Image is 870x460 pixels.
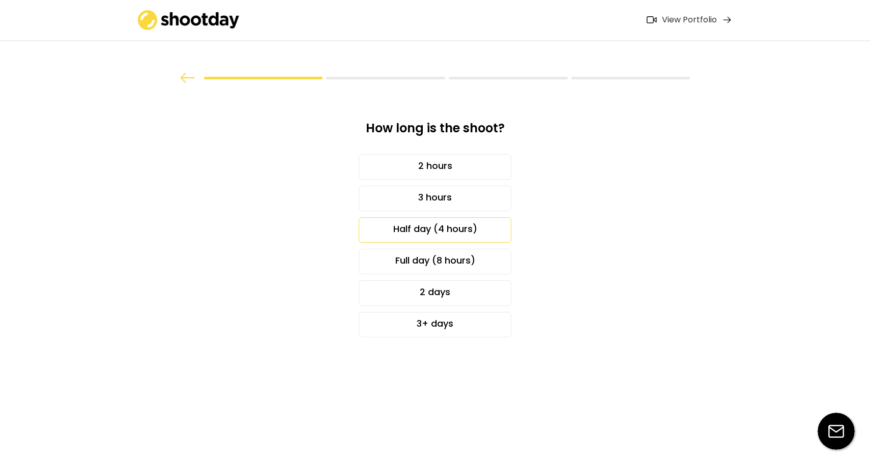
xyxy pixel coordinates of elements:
[359,186,511,211] div: 3 hours
[359,312,511,337] div: 3+ days
[662,15,717,25] div: View Portfolio
[359,217,511,243] div: Half day (4 hours)
[138,10,240,30] img: shootday_logo.png
[647,16,657,23] img: Icon%20feather-video%402x.png
[811,401,857,447] iframe: Webchat Widget
[359,280,511,306] div: 2 days
[297,120,573,144] div: How long is the shoot?
[359,154,511,180] div: 2 hours
[180,73,195,83] img: arrow%20back.svg
[359,249,511,274] div: Full day (8 hours)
